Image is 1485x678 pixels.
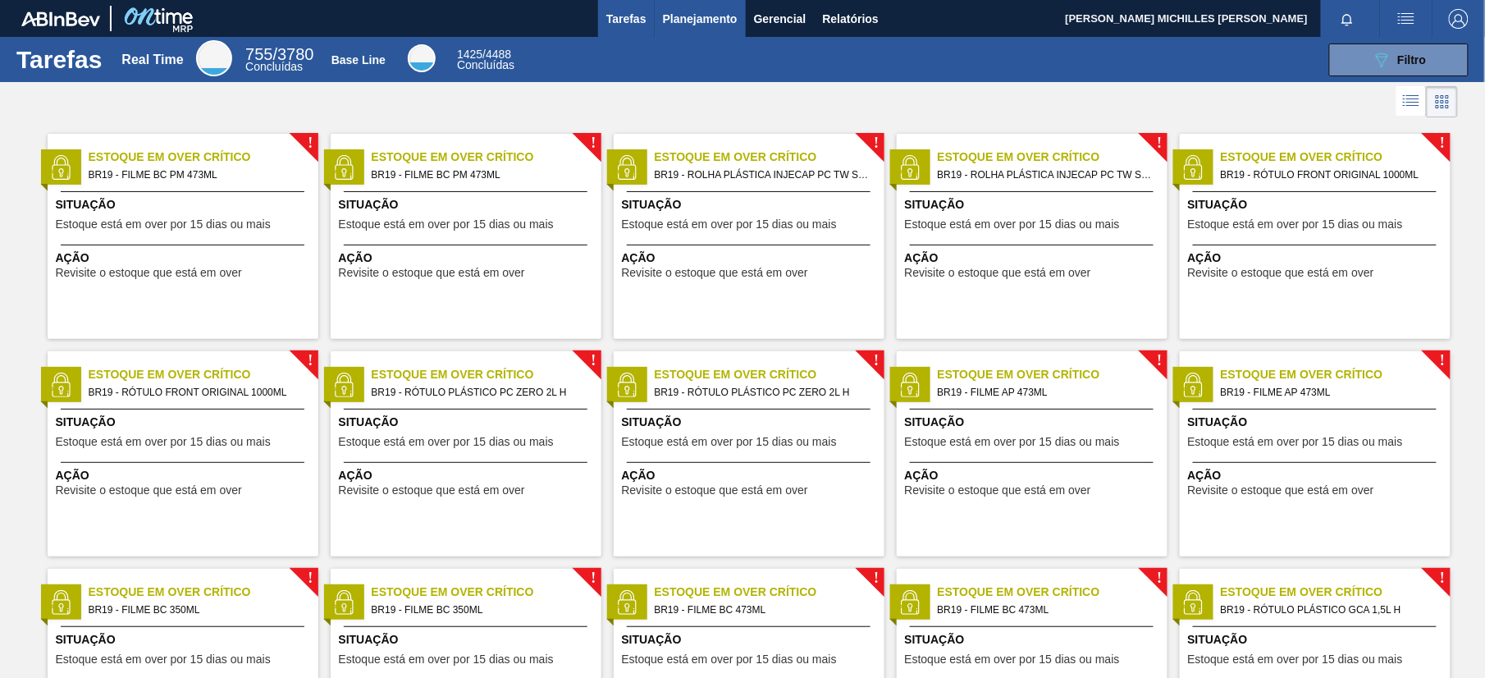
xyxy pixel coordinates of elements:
span: Situação [339,414,597,431]
span: Estoque em Over Crítico [1221,584,1451,601]
img: status [615,373,639,397]
span: Estoque está em over por 15 dias ou mais [905,218,1120,231]
span: Ação [56,467,314,484]
span: ! [1157,355,1162,367]
span: Estoque em Over Crítico [89,584,318,601]
span: Estoque em Over Crítico [1221,366,1451,383]
img: status [1181,373,1205,397]
span: BR19 - RÓTULO PLÁSTICO PC ZERO 2L H [655,383,871,401]
span: ! [308,572,313,584]
span: BR19 - RÓTULO PLÁSTICO GCA 1,5L H [1221,601,1437,619]
div: Visão em Cards [1427,86,1458,117]
span: BR19 - FILME AP 473ML [1221,383,1437,401]
div: Base Line [408,44,436,72]
span: Concluídas [245,60,303,73]
span: Filtro [1398,53,1427,66]
span: ! [1440,355,1445,367]
span: Estoque está em over por 15 dias ou mais [1188,218,1403,231]
button: Notificações [1321,7,1373,30]
span: Revisite o estoque que está em over [1188,267,1374,279]
span: BR19 - FILME BC 350ML [372,601,588,619]
span: Revisite o estoque que está em over [622,267,808,279]
span: Estoque em Over Crítico [938,584,1167,601]
span: Revisite o estoque que está em over [339,484,525,497]
span: Revisite o estoque que está em over [56,484,242,497]
span: Estoque em Over Crítico [372,149,601,166]
span: Estoque está em over por 15 dias ou mais [622,218,837,231]
span: BR19 - ROLHA PLÁSTICA INJECAP PC TW SHORT [655,166,871,184]
span: Situação [1188,414,1446,431]
span: Estoque está em over por 15 dias ou mais [1188,436,1403,448]
img: status [331,373,356,397]
img: Logout [1449,9,1469,29]
span: Estoque em Over Crítico [655,149,884,166]
span: Situação [622,631,880,648]
span: ! [1440,137,1445,149]
span: ! [1440,572,1445,584]
span: ! [874,137,879,149]
span: ! [874,572,879,584]
img: status [615,155,639,180]
span: Estoque em Over Crítico [938,149,1167,166]
span: Relatórios [823,9,879,29]
span: Situação [56,414,314,431]
span: Estoque está em over por 15 dias ou mais [56,653,271,666]
span: ! [1157,572,1162,584]
span: Situação [622,414,880,431]
span: Estoque está em over por 15 dias ou mais [622,653,837,666]
img: status [48,373,73,397]
span: Situação [56,631,314,648]
span: Ação [622,467,880,484]
div: Base Line [331,53,386,66]
img: status [615,590,639,615]
span: Estoque em Over Crítico [372,584,601,601]
span: ! [591,355,596,367]
img: status [331,590,356,615]
img: status [48,155,73,180]
span: BR19 - FILME BC 473ML [938,601,1154,619]
img: status [898,590,922,615]
span: Revisite o estoque que está em over [56,267,242,279]
img: status [1181,155,1205,180]
span: Situação [1188,196,1446,213]
span: Ação [905,250,1163,267]
span: Estoque está em over por 15 dias ou mais [56,218,271,231]
span: Concluídas [457,58,514,71]
img: status [898,373,922,397]
span: BR19 - FILME AP 473ML [938,383,1154,401]
span: BR19 - FILME BC 473ML [655,601,871,619]
span: Revisite o estoque que está em over [339,267,525,279]
span: 755 [245,45,272,63]
span: BR19 - FILME BC PM 473ML [372,166,588,184]
div: Real Time [121,53,183,67]
span: Ação [622,250,880,267]
span: Estoque em Over Crítico [89,149,318,166]
span: Situação [1188,631,1446,648]
span: Ação [339,467,597,484]
img: status [48,590,73,615]
span: ! [308,355,313,367]
img: TNhmsLtSVTkK8tSr43FrP2fwEKptu5GPRR3wAAAABJRU5ErkJggg== [21,11,100,26]
span: BR19 - RÓTULO FRONT ORIGINAL 1000ML [89,383,305,401]
span: Estoque está em over por 15 dias ou mais [339,218,554,231]
span: Situação [339,196,597,213]
div: Real Time [245,48,313,72]
span: Revisite o estoque que está em over [622,484,808,497]
span: Planejamento [663,9,738,29]
span: Situação [905,196,1163,213]
span: Tarefas [606,9,647,29]
span: Revisite o estoque que está em over [905,267,1091,279]
span: Situação [905,414,1163,431]
h1: Tarefas [16,50,103,69]
span: Estoque está em over por 15 dias ou mais [905,436,1120,448]
span: Ação [339,250,597,267]
span: BR19 - ROLHA PLÁSTICA INJECAP PC TW SHORT [938,166,1154,184]
span: Estoque em Over Crítico [372,366,601,383]
span: / 3780 [245,45,313,63]
span: Ação [56,250,314,267]
span: 1425 [457,48,482,61]
span: Estoque está em over por 15 dias ou mais [1188,653,1403,666]
span: ! [874,355,879,367]
span: Estoque em Over Crítico [655,366,884,383]
img: userActions [1396,9,1416,29]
